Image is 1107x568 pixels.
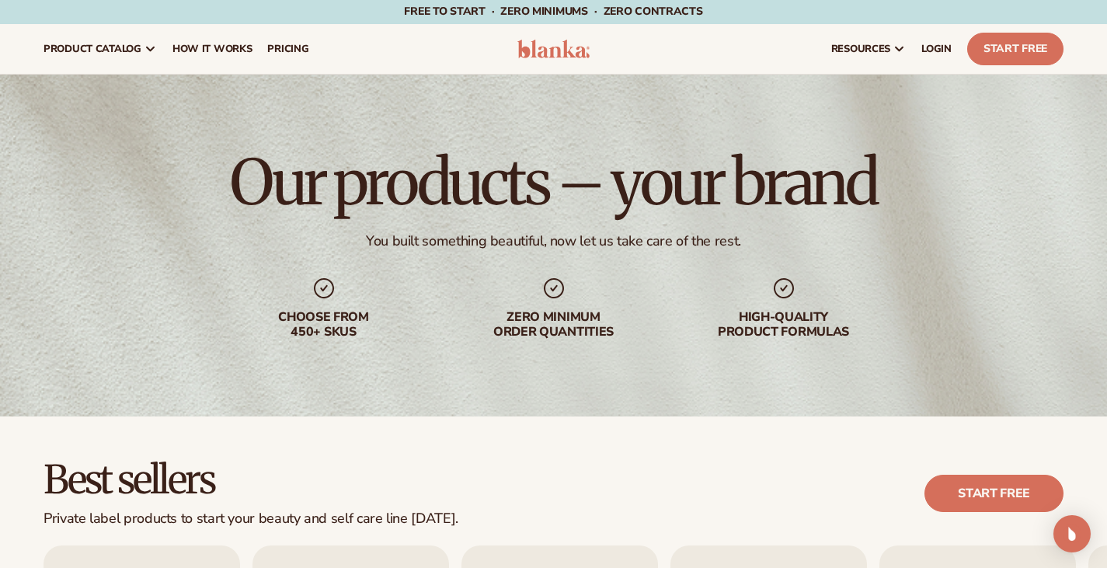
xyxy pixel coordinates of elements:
span: product catalog [44,43,141,55]
a: LOGIN [914,24,959,74]
span: Free to start · ZERO minimums · ZERO contracts [404,4,702,19]
div: Private label products to start your beauty and self care line [DATE]. [44,511,458,528]
span: How It Works [172,43,252,55]
span: resources [831,43,890,55]
a: product catalog [36,24,165,74]
a: pricing [259,24,316,74]
div: Choose from 450+ Skus [225,310,423,340]
div: Open Intercom Messenger [1053,515,1091,552]
div: High-quality product formulas [684,310,883,340]
img: logo [517,40,590,58]
a: Start free [924,475,1063,512]
a: How It Works [165,24,260,74]
div: Zero minimum order quantities [454,310,653,340]
h1: Our products – your brand [230,152,876,214]
span: LOGIN [921,43,952,55]
span: pricing [267,43,308,55]
a: Start Free [967,33,1063,65]
a: resources [823,24,914,74]
div: You built something beautiful, now let us take care of the rest. [366,232,741,250]
h2: Best sellers [44,460,458,501]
